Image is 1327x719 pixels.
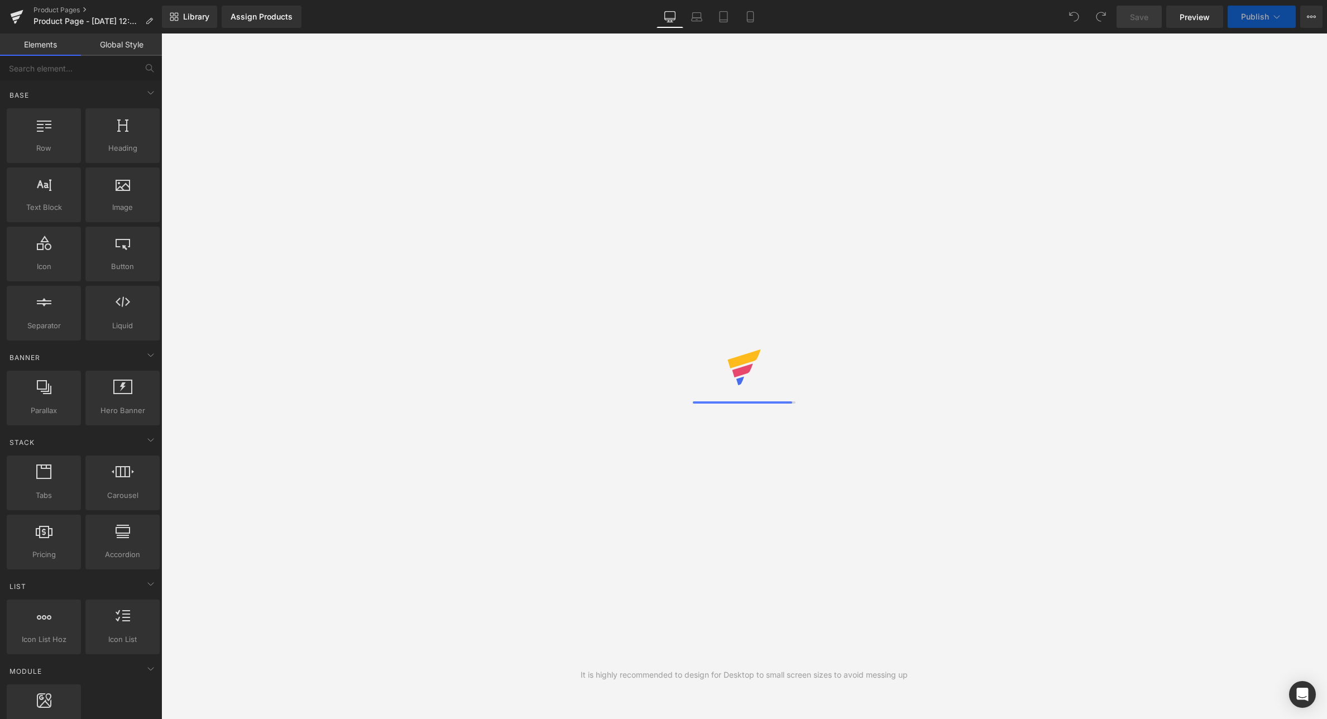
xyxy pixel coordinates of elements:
[89,405,156,416] span: Hero Banner
[1063,6,1085,28] button: Undo
[89,490,156,501] span: Carousel
[10,490,78,501] span: Tabs
[1300,6,1323,28] button: More
[162,6,217,28] a: New Library
[710,6,737,28] a: Tablet
[33,17,141,26] span: Product Page - [DATE] 12:31:55
[10,634,78,645] span: Icon List Hoz
[89,320,156,332] span: Liquid
[33,6,162,15] a: Product Pages
[1130,11,1148,23] span: Save
[10,261,78,272] span: Icon
[1228,6,1296,28] button: Publish
[8,666,43,677] span: Module
[657,6,683,28] a: Desktop
[10,202,78,213] span: Text Block
[231,12,293,21] div: Assign Products
[183,12,209,22] span: Library
[10,142,78,154] span: Row
[8,437,36,448] span: Stack
[1090,6,1112,28] button: Redo
[89,549,156,560] span: Accordion
[89,634,156,645] span: Icon List
[10,549,78,560] span: Pricing
[10,320,78,332] span: Separator
[683,6,710,28] a: Laptop
[89,261,156,272] span: Button
[1166,6,1223,28] a: Preview
[8,90,30,100] span: Base
[1180,11,1210,23] span: Preview
[737,6,764,28] a: Mobile
[10,405,78,416] span: Parallax
[8,581,27,592] span: List
[89,202,156,213] span: Image
[1241,12,1269,21] span: Publish
[1289,681,1316,708] div: Open Intercom Messenger
[81,33,162,56] a: Global Style
[581,669,908,681] div: It is highly recommended to design for Desktop to small screen sizes to avoid messing up
[8,352,41,363] span: Banner
[89,142,156,154] span: Heading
